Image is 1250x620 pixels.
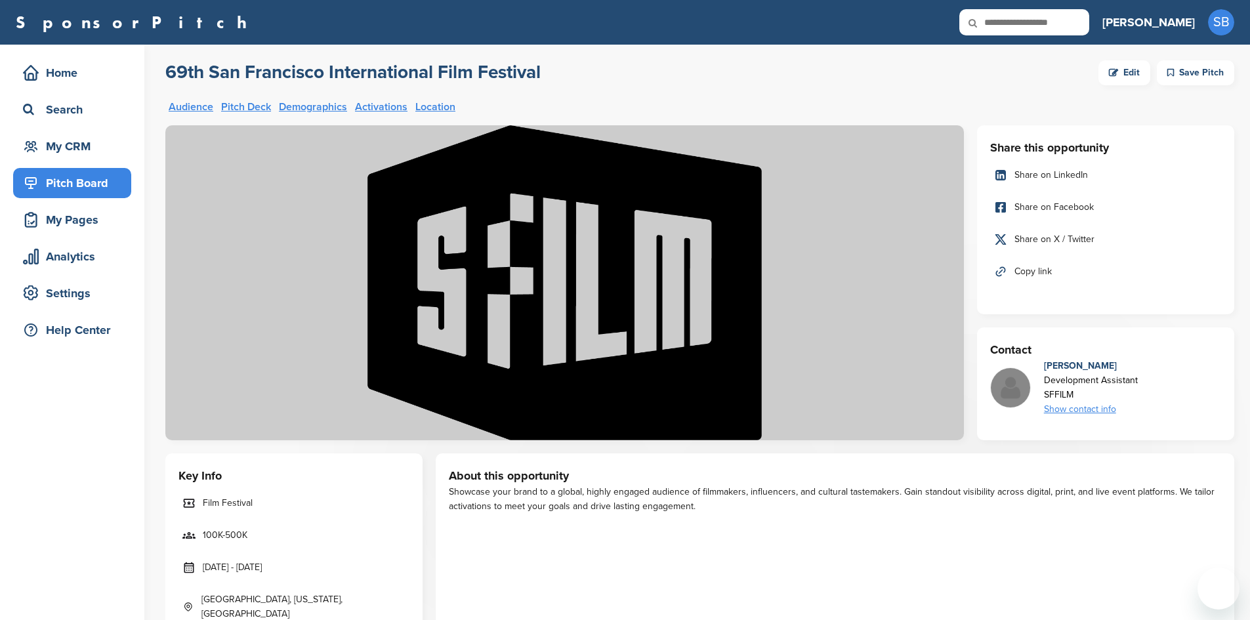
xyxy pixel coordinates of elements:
[165,125,964,440] img: Sponsorpitch &
[178,466,409,485] h3: Key Info
[1044,402,1138,417] div: Show contact info
[20,208,131,232] div: My Pages
[16,14,255,31] a: SponsorPitch
[203,528,247,543] span: 100K-500K
[1157,60,1234,85] div: Save Pitch
[13,278,131,308] a: Settings
[449,485,1221,514] div: Showcase your brand to a global, highly engaged audience of filmmakers, influencers, and cultural...
[990,161,1221,189] a: Share on LinkedIn
[1044,388,1138,402] div: SFFILM
[990,194,1221,221] a: Share on Facebook
[20,134,131,158] div: My CRM
[169,102,213,112] a: Audience
[990,341,1221,359] h3: Contact
[203,496,253,510] span: Film Festival
[279,102,347,112] a: Demographics
[165,60,541,84] h2: 69th San Francisco International Film Festival
[13,241,131,272] a: Analytics
[20,98,131,121] div: Search
[449,466,1221,485] h3: About this opportunity
[1044,373,1138,388] div: Development Assistant
[991,368,1030,407] img: Missing
[13,131,131,161] a: My CRM
[355,102,407,112] a: Activations
[1102,8,1195,37] a: [PERSON_NAME]
[990,138,1221,157] h3: Share this opportunity
[20,61,131,85] div: Home
[13,94,131,125] a: Search
[20,171,131,195] div: Pitch Board
[1198,568,1240,610] iframe: Button to launch messaging window
[1014,264,1052,279] span: Copy link
[1014,168,1088,182] span: Share on LinkedIn
[1044,359,1138,373] div: [PERSON_NAME]
[20,245,131,268] div: Analytics
[13,168,131,198] a: Pitch Board
[1098,60,1150,85] a: Edit
[221,102,271,112] a: Pitch Deck
[990,258,1221,285] a: Copy link
[20,281,131,305] div: Settings
[1014,200,1094,215] span: Share on Facebook
[1102,13,1195,31] h3: [PERSON_NAME]
[20,318,131,342] div: Help Center
[13,58,131,88] a: Home
[1014,232,1094,247] span: Share on X / Twitter
[990,226,1221,253] a: Share on X / Twitter
[203,560,262,575] span: [DATE] - [DATE]
[165,60,541,85] a: 69th San Francisco International Film Festival
[415,102,455,112] a: Location
[13,205,131,235] a: My Pages
[1208,9,1234,35] span: SB
[13,315,131,345] a: Help Center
